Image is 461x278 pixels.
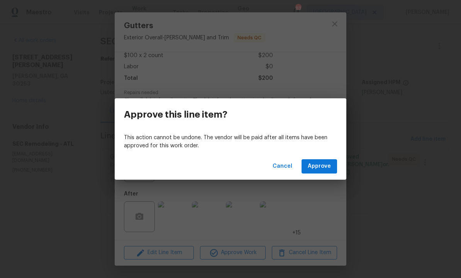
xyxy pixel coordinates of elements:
span: Approve [308,162,331,171]
button: Approve [302,159,337,174]
span: Cancel [273,162,292,171]
button: Cancel [269,159,295,174]
h3: Approve this line item? [124,109,227,120]
p: This action cannot be undone. The vendor will be paid after all items have been approved for this... [124,134,337,150]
